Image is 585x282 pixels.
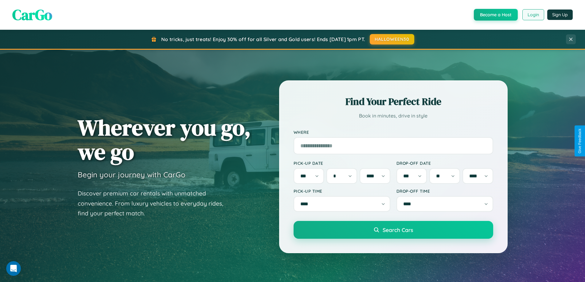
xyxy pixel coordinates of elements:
[294,188,390,194] label: Pick-up Time
[12,5,52,25] span: CarGo
[396,188,493,194] label: Drop-off Time
[294,160,390,166] label: Pick-up Date
[78,170,185,179] h3: Begin your journey with CarGo
[474,9,518,21] button: Become a Host
[6,261,21,276] iframe: Intercom live chat
[370,34,414,44] button: HALLOWEEN30
[161,36,365,42] span: No tricks, just treats! Enjoy 30% off for all Silver and Gold users! Ends [DATE] 1pm PT.
[578,129,582,153] div: Give Feedback
[78,188,231,218] p: Discover premium car rentals with unmatched convenience. From luxury vehicles to everyday rides, ...
[294,111,493,120] p: Book in minutes, drive in style
[294,95,493,108] h2: Find Your Perfect Ride
[383,226,413,233] span: Search Cars
[547,10,573,20] button: Sign Up
[522,9,544,20] button: Login
[294,221,493,239] button: Search Cars
[78,115,251,164] h1: Wherever you go, we go
[396,160,493,166] label: Drop-off Date
[294,129,493,135] label: Where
